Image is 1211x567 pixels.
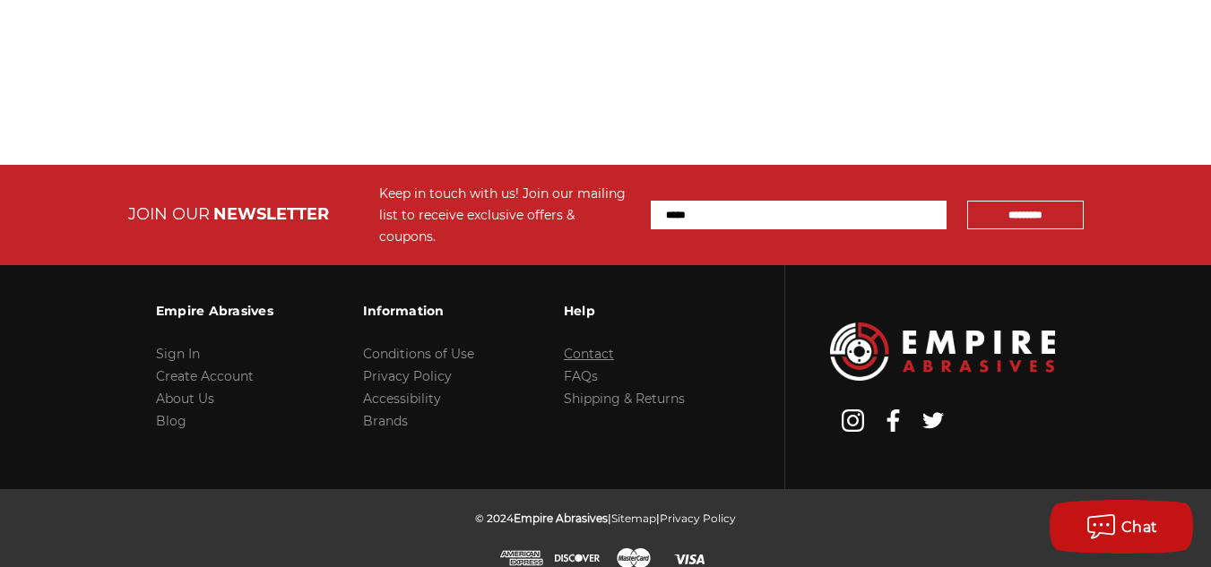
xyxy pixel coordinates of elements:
a: Privacy Policy [363,368,452,384]
h3: Empire Abrasives [156,292,273,330]
p: © 2024 | | [475,507,736,529]
a: Conditions of Use [363,346,474,362]
a: Accessibility [363,391,441,407]
span: Empire Abrasives [514,511,608,525]
span: NEWSLETTER [213,204,329,224]
a: Sitemap [611,511,656,525]
span: JOIN OUR [128,204,210,224]
div: Keep in touch with us! Join our mailing list to receive exclusive offers & coupons. [379,183,633,247]
h3: Information [363,292,474,330]
h3: Help [564,292,685,330]
a: Contact [564,346,614,362]
button: Chat [1050,500,1193,554]
a: Create Account [156,368,254,384]
a: Sign In [156,346,200,362]
img: Empire Abrasives Logo Image [830,322,1055,381]
a: About Us [156,391,214,407]
a: FAQs [564,368,598,384]
a: Blog [156,413,186,429]
a: Privacy Policy [660,511,736,525]
a: Brands [363,413,408,429]
a: Shipping & Returns [564,391,685,407]
span: Chat [1121,519,1158,536]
